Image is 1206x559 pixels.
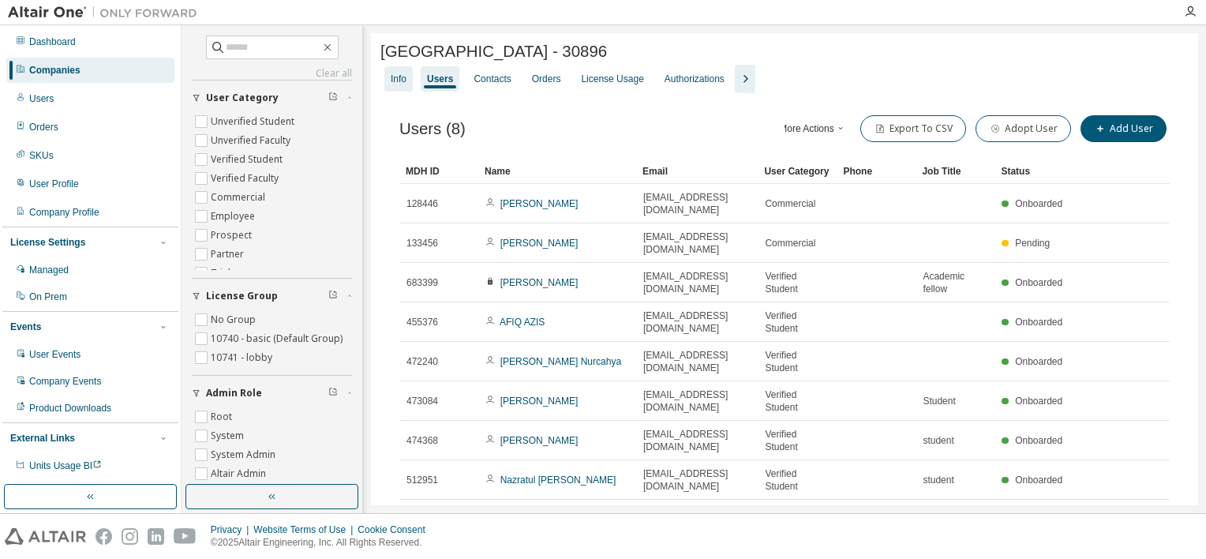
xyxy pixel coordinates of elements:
label: Commercial [211,188,268,207]
div: Info [391,73,406,85]
span: 512951 [406,474,438,486]
img: linkedin.svg [148,528,164,545]
div: Company Events [29,375,101,388]
div: Phone [843,159,909,184]
span: [GEOGRAPHIC_DATA] - 30896 [380,43,607,61]
span: [EMAIL_ADDRESS][DOMAIN_NAME] [643,467,751,493]
span: [EMAIL_ADDRESS][DOMAIN_NAME] [643,388,751,414]
div: On Prem [29,291,67,303]
div: Website Terms of Use [253,523,358,536]
span: Academic fellow [923,270,987,295]
div: Managed [29,264,69,276]
button: More Actions [775,115,851,142]
div: Product Downloads [29,402,111,415]
div: MDH ID [406,159,472,184]
span: Clear filter [328,290,338,302]
a: [PERSON_NAME] [500,277,579,288]
span: [EMAIL_ADDRESS][DOMAIN_NAME] [643,270,751,295]
span: Student [923,395,955,407]
span: [EMAIL_ADDRESS][DOMAIN_NAME] [643,349,751,374]
span: Onboarded [1015,277,1062,288]
label: Verified Student [211,150,286,169]
label: Prospect [211,226,255,245]
span: Onboarded [1015,198,1062,209]
div: Users [427,73,453,85]
button: Adopt User [976,115,1071,142]
a: Nazratul [PERSON_NAME] [500,475,616,486]
div: Companies [29,64,81,77]
div: Orders [532,73,561,85]
span: Admin Role [206,387,262,400]
span: Verified Student [765,428,830,453]
label: System [211,426,247,445]
span: Verified Student [765,349,830,374]
span: Clear filter [328,387,338,400]
img: facebook.svg [96,528,112,545]
p: © 2025 Altair Engineering, Inc. All Rights Reserved. [211,536,435,550]
span: Verified Student [765,310,830,335]
label: Partner [211,245,247,264]
div: Job Title [922,159,988,184]
a: [PERSON_NAME] [500,198,579,209]
label: Unverified Student [211,112,298,131]
a: [PERSON_NAME] [500,396,579,407]
span: [EMAIL_ADDRESS][DOMAIN_NAME] [643,191,751,216]
span: 133456 [406,237,438,249]
label: Unverified Faculty [211,131,294,150]
div: User Profile [29,178,79,190]
button: User Category [192,81,352,115]
span: Commercial [765,197,815,210]
span: 128446 [406,197,438,210]
span: 472240 [406,355,438,368]
button: Admin Role [192,376,352,411]
img: Altair One [8,5,205,21]
span: Units Usage BI [29,460,102,471]
label: 10740 - basic (Default Group) [211,329,346,348]
label: Altair Admin [211,464,269,483]
label: 10741 - lobby [211,348,275,367]
div: External Links [10,432,75,445]
label: No Group [211,310,259,329]
button: License Group [192,279,352,313]
div: User Category [764,159,830,184]
div: Cookie Consent [358,523,434,536]
div: Email [642,159,751,184]
span: 474368 [406,434,438,447]
span: Onboarded [1015,475,1062,486]
a: [PERSON_NAME] [500,435,579,446]
span: 473084 [406,395,438,407]
div: Authorizations [665,73,725,85]
span: 683399 [406,276,438,289]
label: Trial [211,264,234,283]
span: User Category [206,92,279,104]
div: Name [485,159,630,184]
span: [EMAIL_ADDRESS][DOMAIN_NAME] [643,231,751,256]
span: Verified Student [765,467,830,493]
label: System Admin [211,445,279,464]
span: Onboarded [1015,396,1062,407]
img: altair_logo.svg [5,528,86,545]
span: Onboarded [1015,356,1062,367]
div: License Settings [10,236,85,249]
span: Verified Student [765,388,830,414]
div: User Events [29,348,81,361]
img: youtube.svg [174,528,197,545]
div: Users [29,92,54,105]
label: Verified Faculty [211,169,282,188]
div: SKUs [29,149,54,162]
span: Users (8) [399,120,466,138]
div: Contacts [474,73,511,85]
div: Privacy [211,523,253,536]
button: Add User [1081,115,1167,142]
span: Clear filter [328,92,338,104]
span: Verified Student [765,270,830,295]
span: 455376 [406,316,438,328]
a: [PERSON_NAME] [500,238,579,249]
div: Orders [29,121,58,133]
div: License Usage [581,73,643,85]
label: Root [211,407,235,426]
span: Pending [1015,238,1050,249]
span: [EMAIL_ADDRESS][DOMAIN_NAME] [643,310,751,335]
div: Status [1001,159,1067,184]
button: Export To CSV [860,115,966,142]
